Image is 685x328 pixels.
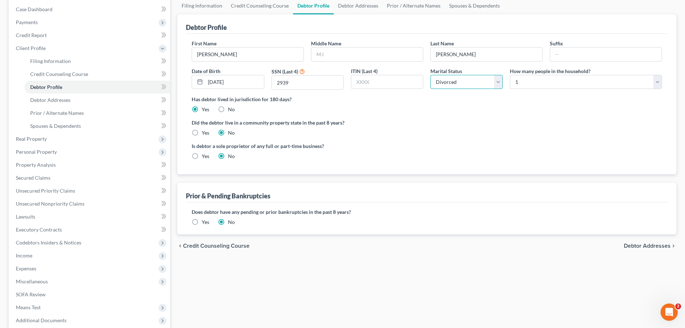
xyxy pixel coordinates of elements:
span: Credit Counseling Course [183,243,250,249]
div: Prior & Pending Bankruptcies [186,192,270,200]
a: SOFA Review [10,288,170,301]
span: Unsecured Nonpriority Claims [16,201,85,207]
span: Spouses & Dependents [30,123,81,129]
label: Yes [202,129,209,136]
button: chevron_left Credit Counseling Course [177,243,250,249]
a: Debtor Addresses [24,94,170,107]
label: No [228,129,235,136]
label: No [228,153,235,160]
span: Filing Information [30,58,71,64]
span: Means Test [16,304,41,310]
span: Personal Property [16,149,57,155]
input: -- [550,48,662,61]
span: Unsecured Priority Claims [16,188,75,194]
label: First Name [192,40,216,47]
a: Filing Information [24,55,170,68]
input: XXXX [272,76,343,89]
span: Miscellaneous [16,278,48,284]
span: Debtor Addresses [624,243,671,249]
span: 2 [675,304,681,309]
span: Client Profile [16,45,46,51]
input: MM/DD/YYYY [205,75,264,89]
a: Executory Contracts [10,223,170,236]
a: Lawsuits [10,210,170,223]
span: Debtor Profile [30,84,62,90]
input: M.I [311,48,423,61]
input: -- [431,48,542,61]
label: Is debtor a sole proprietor of any full or part-time business? [192,142,423,150]
label: Yes [202,153,209,160]
a: Secured Claims [10,171,170,184]
span: Prior / Alternate Names [30,110,84,116]
a: Debtor Profile [24,81,170,94]
label: Date of Birth [192,67,220,75]
span: Additional Documents [16,317,67,323]
label: No [228,219,235,226]
label: How many people in the household? [510,67,590,75]
i: chevron_left [177,243,183,249]
label: Did the debtor live in a community property state in the past 8 years? [192,119,662,126]
i: chevron_right [671,243,676,249]
span: Credit Report [16,32,47,38]
label: Last Name [430,40,454,47]
span: Debtor Addresses [30,97,70,103]
label: Yes [202,219,209,226]
a: Credit Counseling Course [24,68,170,81]
label: Does debtor have any pending or prior bankruptcies in the past 8 years? [192,208,662,216]
span: Income [16,252,32,259]
span: SOFA Review [16,291,46,297]
div: Debtor Profile [186,23,227,32]
a: Credit Report [10,29,170,42]
label: No [228,106,235,113]
span: Codebtors Insiders & Notices [16,239,81,246]
a: Unsecured Priority Claims [10,184,170,197]
input: -- [192,48,303,61]
button: Debtor Addresses chevron_right [624,243,676,249]
span: Credit Counseling Course [30,71,88,77]
label: Marital Status [430,67,462,75]
span: Secured Claims [16,175,50,181]
a: Case Dashboard [10,3,170,16]
span: Expenses [16,265,36,271]
label: ITIN (Last 4) [351,67,378,75]
label: Yes [202,106,209,113]
iframe: Intercom live chat [661,304,678,321]
a: Unsecured Nonpriority Claims [10,197,170,210]
span: Case Dashboard [16,6,52,12]
label: Middle Name [311,40,341,47]
label: Suffix [550,40,563,47]
span: Real Property [16,136,47,142]
span: Lawsuits [16,214,35,220]
a: Property Analysis [10,158,170,171]
a: Spouses & Dependents [24,120,170,132]
span: Payments [16,19,38,25]
a: Prior / Alternate Names [24,107,170,120]
span: Executory Contracts [16,226,62,233]
label: SSN (Last 4) [271,68,298,75]
input: XXXX [351,75,423,89]
span: Property Analysis [16,162,56,168]
label: Has debtor lived in jurisdiction for 180 days? [192,95,662,103]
